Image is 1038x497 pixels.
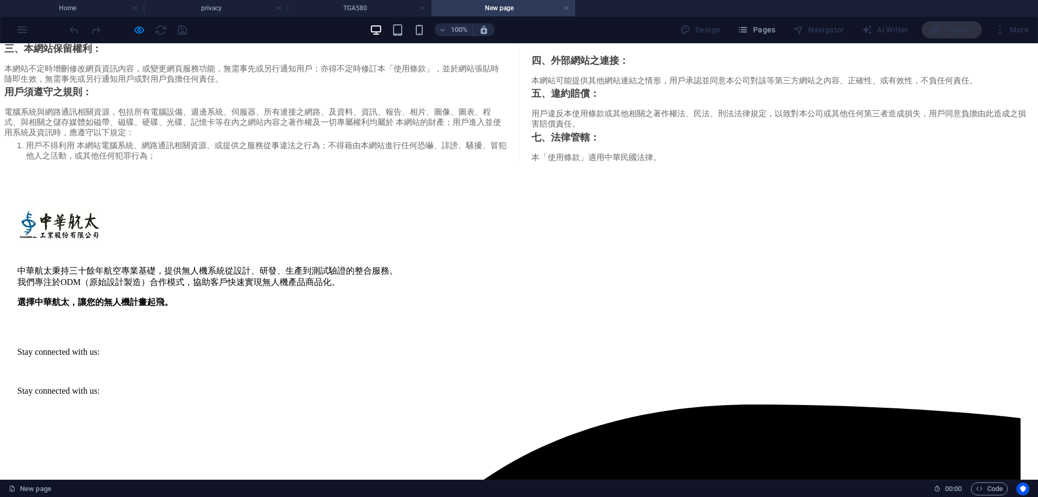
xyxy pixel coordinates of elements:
[953,485,954,493] span: :
[451,23,468,36] h6: 100%
[1016,482,1029,495] button: Usercentrics
[737,24,775,35] span: Pages
[431,2,575,14] h4: New page
[676,21,725,38] div: Design (Ctrl+Alt+Y)
[976,482,1003,495] span: Code
[9,482,51,495] a: Click to cancel selection. Double-click to open Pages
[288,2,431,14] h4: TGA580
[934,482,962,495] h6: Session time
[479,25,489,35] i: On resize automatically adjust zoom level to fit chosen device.
[971,482,1008,495] button: Code
[733,21,780,38] button: Pages
[132,23,145,36] button: Click here to leave preview mode and continue editing
[144,2,288,14] h4: privacy
[945,482,962,495] span: 00 00
[435,23,473,36] button: 100%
